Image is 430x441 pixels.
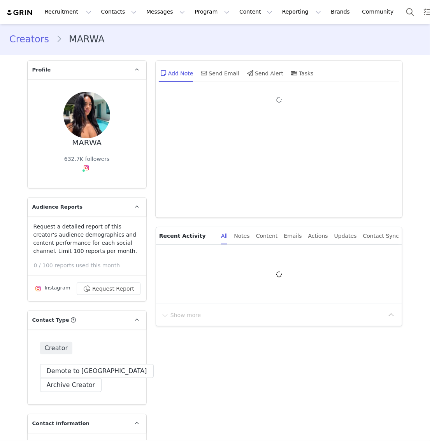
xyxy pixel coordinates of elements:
[200,64,240,82] div: Send Email
[290,64,314,82] div: Tasks
[34,261,146,270] p: 0 / 100 reports used this month
[284,227,302,245] div: Emails
[234,227,249,245] div: Notes
[256,227,278,245] div: Content
[83,165,90,171] img: instagram.svg
[308,227,328,245] div: Actions
[402,3,419,21] button: Search
[235,3,277,21] button: Content
[32,420,90,427] span: Contact Information
[63,92,110,138] img: 82e22278-e570-430e-b4c4-f875d557dc4a.jpg
[77,282,140,295] button: Request Report
[363,227,399,245] div: Contact Sync
[142,3,190,21] button: Messages
[9,32,56,46] a: Creators
[40,378,102,392] button: Archive Creator
[161,309,202,321] button: Show more
[32,316,69,324] span: Contact Type
[32,66,51,74] span: Profile
[6,9,33,16] img: grin logo
[159,64,193,82] div: Add Note
[40,3,96,21] button: Recruitment
[358,3,402,21] a: Community
[33,284,70,293] div: Instagram
[334,227,357,245] div: Updates
[326,3,357,21] a: Brands
[40,342,73,354] span: Creator
[33,223,140,255] p: Request a detailed report of this creator's audience demographics and content performance for eac...
[40,364,154,378] button: Demote to [GEOGRAPHIC_DATA]
[32,203,83,211] span: Audience Reports
[221,227,228,245] div: All
[97,3,141,21] button: Contacts
[159,227,215,244] p: Recent Activity
[72,138,102,147] div: MARWA
[246,64,283,82] div: Send Alert
[190,3,234,21] button: Program
[277,3,326,21] button: Reporting
[35,286,41,292] img: instagram.svg
[64,155,110,163] div: 632.7K followers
